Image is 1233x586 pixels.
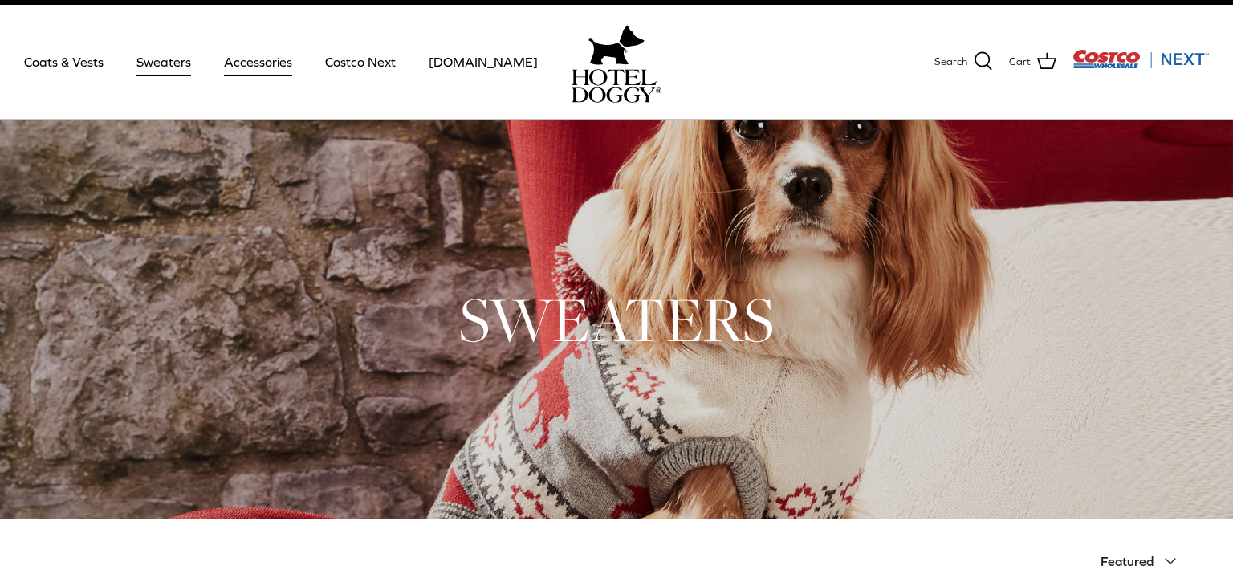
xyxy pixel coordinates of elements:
[934,54,967,71] span: Search
[1101,554,1154,568] span: Featured
[1009,54,1031,71] span: Cart
[1009,51,1056,72] a: Cart
[588,21,645,69] img: hoteldoggy.com
[1101,543,1186,579] button: Featured
[572,21,661,103] a: hoteldoggy.com hoteldoggycom
[414,35,552,89] a: [DOMAIN_NAME]
[934,51,993,72] a: Search
[572,69,661,103] img: hoteldoggycom
[10,35,118,89] a: Coats & Vests
[311,35,410,89] a: Costco Next
[1072,49,1209,69] img: Costco Next
[47,280,1186,359] h1: SWEATERS
[1072,59,1209,71] a: Visit Costco Next
[210,35,307,89] a: Accessories
[122,35,205,89] a: Sweaters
